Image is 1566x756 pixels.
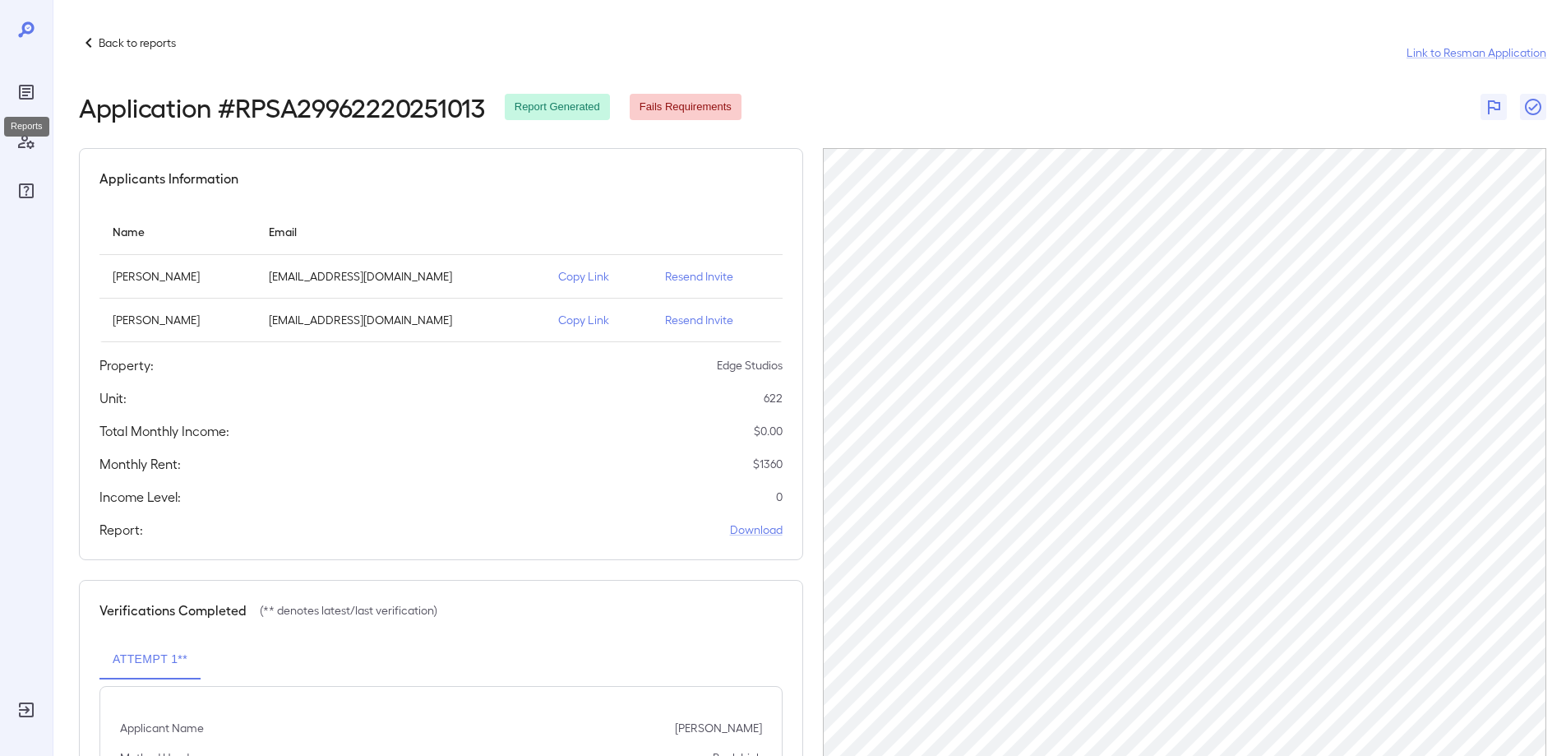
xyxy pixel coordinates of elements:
[13,79,39,105] div: Reports
[269,268,532,285] p: [EMAIL_ADDRESS][DOMAIN_NAME]
[99,388,127,408] h5: Unit:
[558,312,639,328] p: Copy Link
[99,520,143,540] h5: Report:
[99,487,181,507] h5: Income Level:
[113,268,243,285] p: [PERSON_NAME]
[269,312,532,328] p: [EMAIL_ADDRESS][DOMAIN_NAME]
[79,92,485,122] h2: Application # RPSA29962220251013
[99,355,154,375] h5: Property:
[99,640,201,679] button: Attempt 1**
[13,178,39,204] div: FAQ
[717,357,783,373] p: Edge Studios
[776,489,783,505] p: 0
[764,390,783,406] p: 622
[4,117,49,137] div: Reports
[99,208,256,255] th: Name
[1481,94,1507,120] button: Flag Report
[113,312,243,328] p: [PERSON_NAME]
[99,169,238,188] h5: Applicants Information
[260,602,437,619] p: (** denotes latest/last verification)
[558,268,639,285] p: Copy Link
[120,720,204,736] p: Applicant Name
[256,208,545,255] th: Email
[675,720,762,736] p: [PERSON_NAME]
[665,312,769,328] p: Resend Invite
[13,697,39,723] div: Log Out
[1407,44,1546,61] a: Link to Resman Application
[99,208,783,342] table: simple table
[505,100,610,115] span: Report Generated
[99,421,229,441] h5: Total Monthly Income:
[13,128,39,155] div: Manage Users
[754,423,783,439] p: $ 0.00
[99,35,176,51] p: Back to reports
[99,454,181,474] h5: Monthly Rent:
[665,268,769,285] p: Resend Invite
[730,522,783,538] a: Download
[1520,94,1546,120] button: Close Report
[630,100,741,115] span: Fails Requirements
[99,601,247,620] h5: Verifications Completed
[753,456,783,472] p: $ 1360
